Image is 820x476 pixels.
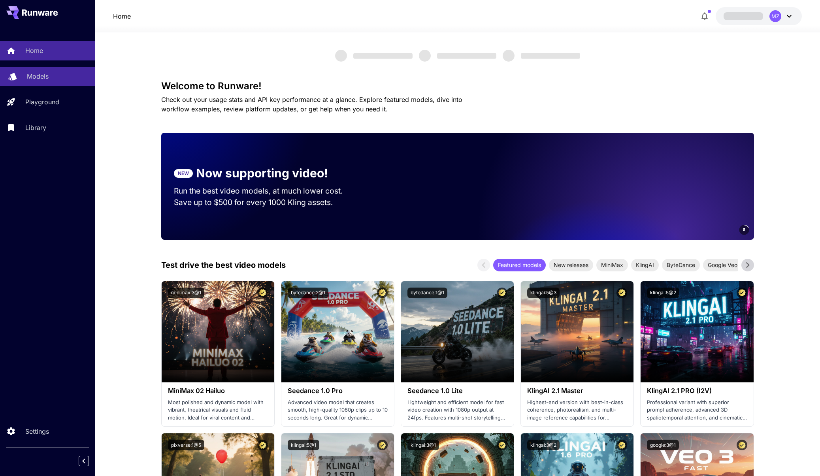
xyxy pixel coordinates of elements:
p: Models [27,71,49,81]
span: Check out your usage stats and API key performance at a glance. Explore featured models, dive int... [161,96,462,113]
div: Collapse sidebar [85,454,95,468]
span: KlingAI [631,261,659,269]
h3: MiniMax 02 Hailuo [168,387,268,395]
div: Google Veo [703,259,742,271]
p: Run the best video models, at much lower cost. [174,185,358,197]
div: Featured models [493,259,546,271]
div: KlingAI [631,259,659,271]
img: alt [401,281,514,382]
button: Certified Model – Vetted for best performance and includes a commercial license. [737,440,747,450]
p: Highest-end version with best-in-class coherence, photorealism, and multi-image reference capabil... [527,399,627,422]
span: New releases [549,261,593,269]
p: Test drive the best video models [161,259,286,271]
p: Library [25,123,46,132]
button: klingai:5@1 [288,440,319,450]
button: klingai:3@1 [407,440,439,450]
img: alt [281,281,394,382]
button: Certified Model – Vetted for best performance and includes a commercial license. [377,440,388,450]
button: klingai:5@2 [647,288,679,298]
h3: KlingAI 2.1 Master [527,387,627,395]
nav: breadcrumb [113,11,131,21]
a: Home [113,11,131,21]
button: bytedance:2@1 [288,288,328,298]
span: Featured models [493,261,546,269]
button: pixverse:1@5 [168,440,204,450]
button: klingai:3@2 [527,440,560,450]
button: Certified Model – Vetted for best performance and includes a commercial license. [257,440,268,450]
p: Playground [25,97,59,107]
img: alt [521,281,633,382]
button: Certified Model – Vetted for best performance and includes a commercial license. [497,288,507,298]
p: NEW [178,170,189,177]
span: 5 [743,227,745,233]
button: Certified Model – Vetted for best performance and includes a commercial license. [616,440,627,450]
img: alt [162,281,274,382]
p: Now supporting video! [196,164,328,182]
h3: Seedance 1.0 Pro [288,387,388,395]
button: Collapse sidebar [79,456,89,466]
span: Google Veo [703,261,742,269]
span: ByteDance [662,261,700,269]
button: Certified Model – Vetted for best performance and includes a commercial license. [737,288,747,298]
button: Certified Model – Vetted for best performance and includes a commercial license. [377,288,388,298]
p: Home [25,46,43,55]
p: Save up to $500 for every 1000 Kling assets. [174,197,358,208]
button: Certified Model – Vetted for best performance and includes a commercial license. [497,440,507,450]
span: MiniMax [596,261,628,269]
button: google:3@1 [647,440,679,450]
h3: Seedance 1.0 Lite [407,387,507,395]
div: MZ [769,10,781,22]
p: Lightweight and efficient model for fast video creation with 1080p output at 24fps. Features mult... [407,399,507,422]
button: Certified Model – Vetted for best performance and includes a commercial license. [616,288,627,298]
p: Advanced video model that creates smooth, high-quality 1080p clips up to 10 seconds long. Great f... [288,399,388,422]
h3: KlingAI 2.1 PRO (I2V) [647,387,747,395]
div: New releases [549,259,593,271]
h3: Welcome to Runware! [161,81,754,92]
button: klingai:5@3 [527,288,560,298]
button: Certified Model – Vetted for best performance and includes a commercial license. [257,288,268,298]
p: Most polished and dynamic model with vibrant, theatrical visuals and fluid motion. Ideal for vira... [168,399,268,422]
img: alt [641,281,753,382]
button: minimax:3@1 [168,288,204,298]
div: MiniMax [596,259,628,271]
p: Settings [25,427,49,436]
button: bytedance:1@1 [407,288,447,298]
div: ByteDance [662,259,700,271]
p: Professional variant with superior prompt adherence, advanced 3D spatiotemporal attention, and ci... [647,399,747,422]
button: MZ [716,7,802,25]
